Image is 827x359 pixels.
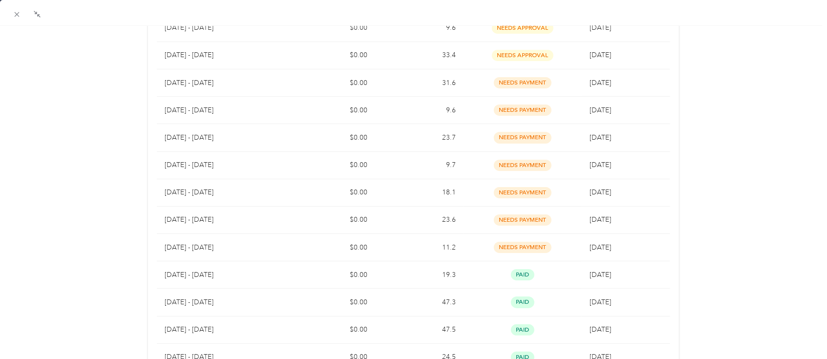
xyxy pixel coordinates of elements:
[165,22,279,33] p: [DATE] - [DATE]
[165,78,279,88] p: [DATE] - [DATE]
[590,325,611,334] span: [DATE]
[287,15,375,42] td: $0.00
[287,152,375,179] td: $0.00
[590,243,611,252] span: [DATE]
[287,234,375,261] td: $0.00
[494,242,551,253] span: needs payment
[375,289,464,316] td: 47.3
[287,42,375,69] td: $0.00
[375,42,464,69] td: 33.4
[494,214,551,226] span: needs payment
[287,207,375,234] td: $0.00
[375,124,464,151] td: 23.7
[590,79,611,87] span: [DATE]
[590,271,611,279] span: [DATE]
[375,69,464,97] td: 31.6
[165,324,279,335] p: [DATE] - [DATE]
[375,15,464,42] td: 9.6
[494,105,551,116] span: needs payment
[494,77,551,88] span: needs payment
[590,106,611,114] span: [DATE]
[375,97,464,124] td: 9.6
[511,324,534,336] span: paid
[590,133,611,142] span: [DATE]
[287,261,375,289] td: $0.00
[511,269,534,280] span: paid
[590,215,611,224] span: [DATE]
[494,160,551,171] span: needs payment
[590,51,611,59] span: [DATE]
[287,289,375,316] td: $0.00
[165,132,279,143] p: [DATE] - [DATE]
[165,50,279,61] p: [DATE] - [DATE]
[494,132,551,143] span: needs payment
[375,234,464,261] td: 11.2
[165,214,279,225] p: [DATE] - [DATE]
[287,124,375,151] td: $0.00
[165,297,279,308] p: [DATE] - [DATE]
[287,69,375,97] td: $0.00
[492,22,553,34] span: needs approval
[494,187,551,198] span: needs payment
[165,187,279,198] p: [DATE] - [DATE]
[165,270,279,280] p: [DATE] - [DATE]
[590,298,611,306] span: [DATE]
[375,317,464,344] td: 47.5
[287,179,375,207] td: $0.00
[165,105,279,116] p: [DATE] - [DATE]
[165,160,279,170] p: [DATE] - [DATE]
[590,23,611,32] span: [DATE]
[287,317,375,344] td: $0.00
[772,304,827,359] iframe: Everlance-gr Chat Button Frame
[511,296,534,308] span: paid
[165,242,279,253] p: [DATE] - [DATE]
[287,97,375,124] td: $0.00
[375,207,464,234] td: 23.6
[590,161,611,169] span: [DATE]
[492,50,553,61] span: needs approval
[590,188,611,196] span: [DATE]
[375,152,464,179] td: 9.7
[375,261,464,289] td: 19.3
[375,179,464,207] td: 18.1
